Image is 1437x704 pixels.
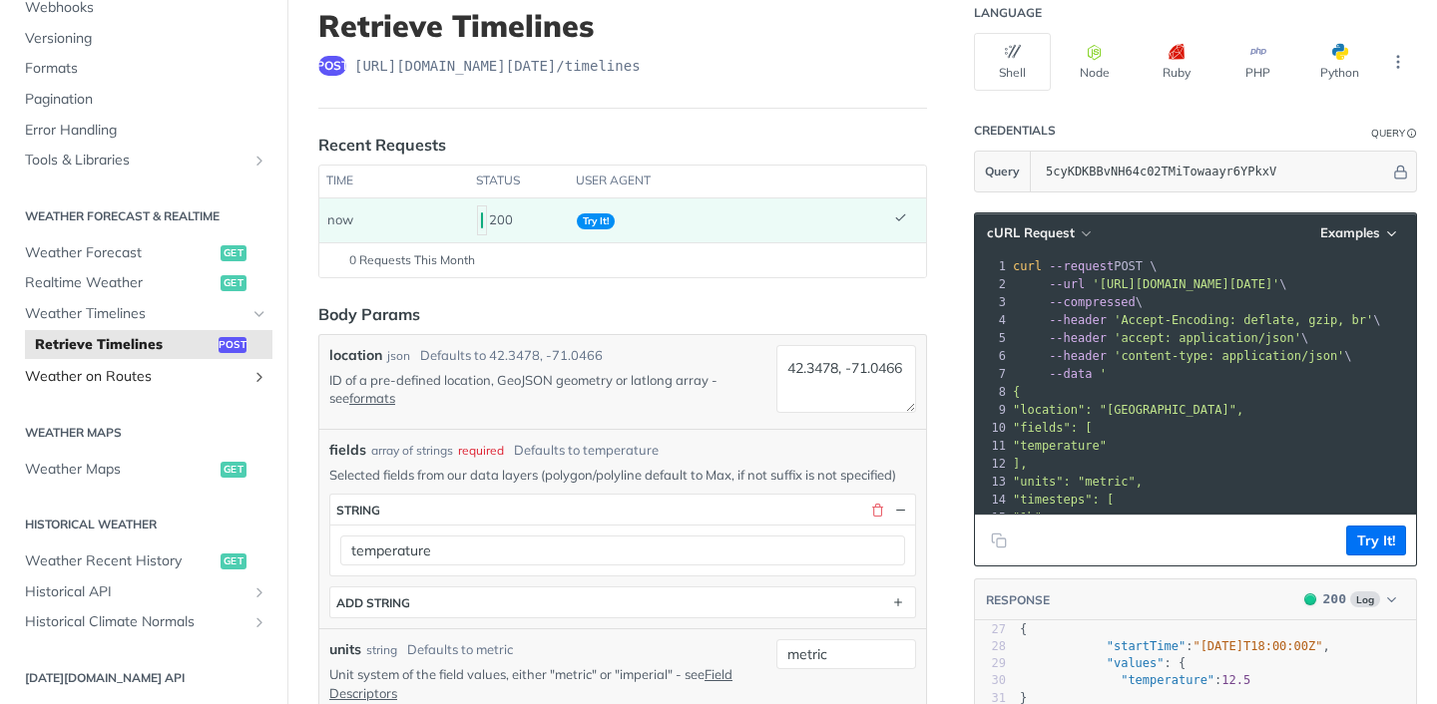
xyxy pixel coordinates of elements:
[15,455,272,485] a: Weather Mapsget
[1013,385,1020,399] span: {
[458,442,504,460] div: required
[329,466,916,484] p: Selected fields from our data layers (polygon/polyline default to Max, if not suffix is not speci...
[975,473,1009,491] div: 13
[15,116,272,146] a: Error Handling
[1013,493,1114,507] span: "timesteps": [
[1107,639,1186,653] span: "startTime"
[975,257,1009,275] div: 1
[985,590,1051,610] button: RESPONSE
[15,207,272,225] h2: Weather Forecast & realtime
[1313,223,1406,243] button: Examples
[974,123,1056,139] div: Credentials
[318,302,420,326] div: Body Params
[1114,349,1344,363] span: 'content-type: application/json'
[329,666,732,700] a: Field Descriptors
[980,223,1097,243] button: cURL Request
[1020,656,1186,670] span: : {
[330,495,915,525] button: string
[327,211,353,227] span: now
[1020,673,1250,687] span: :
[975,311,1009,329] div: 4
[25,29,267,49] span: Versioning
[15,299,272,329] a: Weather TimelinesHide subpages for Weather Timelines
[1013,259,1042,273] span: curl
[319,166,469,197] th: time
[1020,622,1027,636] span: {
[975,275,1009,293] div: 2
[349,251,475,269] span: 0 Requests This Month
[251,153,267,169] button: Show subpages for Tools & Libraries
[1013,313,1381,327] span: \
[514,441,659,461] div: Defaults to temperature
[407,640,513,660] div: Defaults to metric
[1092,277,1279,291] span: '[URL][DOMAIN_NAME][DATE]'
[349,390,395,406] a: formats
[891,501,909,519] button: Hide
[1013,295,1143,309] span: \
[251,306,267,322] button: Hide subpages for Weather Timelines
[221,275,246,291] span: get
[975,365,1009,383] div: 7
[35,335,214,355] span: Retrieve Timelines
[1390,162,1411,181] button: Hide
[975,329,1009,347] div: 5
[1013,439,1107,453] span: "temperature"
[336,503,380,518] div: string
[1013,457,1027,471] span: ],
[776,345,916,413] textarea: 42.3478, -71.0466
[1107,656,1165,670] span: "values"
[975,638,1006,655] div: 28
[15,424,272,442] h2: Weather Maps
[1049,259,1114,273] span: --request
[318,133,446,157] div: Recent Requests
[1049,277,1085,291] span: --url
[25,121,267,141] span: Error Handling
[25,243,216,263] span: Weather Forecast
[975,655,1006,672] div: 29
[577,213,615,229] span: Try It!
[329,639,361,660] label: units
[1049,313,1107,327] span: --header
[1304,593,1316,605] span: 200
[1049,367,1092,381] span: --data
[975,491,1009,509] div: 14
[1371,126,1417,141] div: QueryInformation
[366,641,397,659] div: string
[221,553,246,569] span: get
[975,621,1006,638] div: 27
[15,238,272,268] a: Weather Forecastget
[1056,33,1133,91] button: Node
[975,383,1009,401] div: 8
[1013,421,1092,435] span: "fields": [
[15,546,272,576] a: Weather Recent Historyget
[1013,511,1042,525] span: "1h"
[25,151,246,171] span: Tools & Libraries
[1013,331,1308,345] span: \
[987,224,1075,241] span: cURL Request
[354,56,641,76] span: https://api.tomorrow.io/v4/timelines
[975,509,1009,527] div: 15
[1346,526,1406,555] button: Try It!
[868,501,886,519] button: Delete
[221,245,246,261] span: get
[25,551,216,571] span: Weather Recent History
[25,59,267,79] span: Formats
[25,273,216,293] span: Realtime Weather
[371,442,453,460] div: array of strings
[985,526,1013,555] button: Copy to clipboard
[25,304,246,324] span: Weather Timelines
[1389,53,1407,71] svg: More ellipsis
[1371,126,1405,141] div: Query
[469,166,569,197] th: status
[25,330,272,360] a: Retrieve Timelinespost
[329,371,768,407] p: ID of a pre-defined location, GeoJSON geometry or latlong array - see
[1013,277,1287,291] span: \
[1013,403,1243,417] span: "location": "[GEOGRAPHIC_DATA]",
[1121,673,1214,687] span: "temperature"
[1193,639,1322,653] span: "[DATE]T18:00:00Z"
[15,607,272,637] a: Historical Climate NormalsShow subpages for Historical Climate Normals
[15,54,272,84] a: Formats
[15,268,272,298] a: Realtime Weatherget
[1114,331,1301,345] span: 'accept: application/json'
[318,56,346,76] span: post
